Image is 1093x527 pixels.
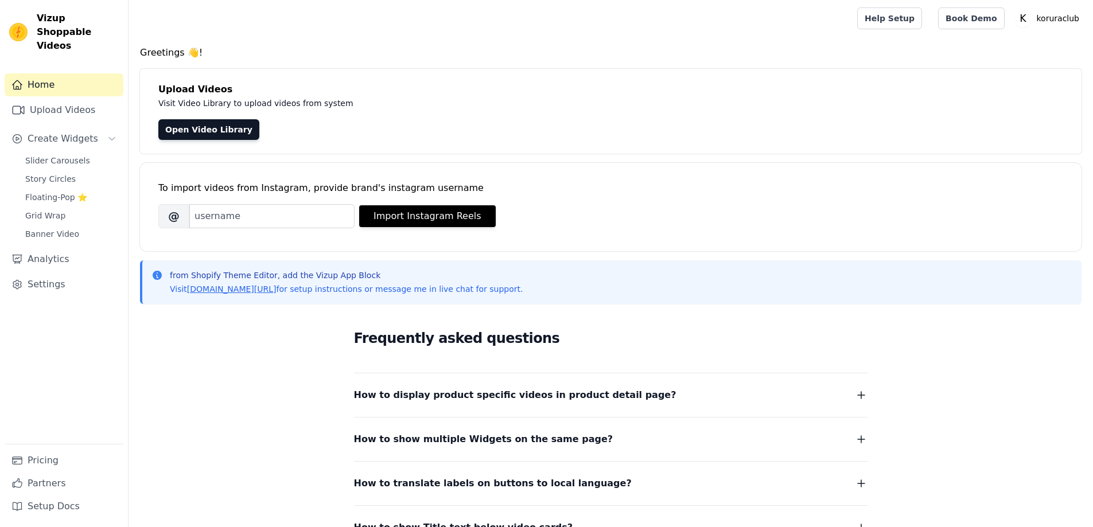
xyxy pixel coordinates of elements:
[5,248,123,271] a: Analytics
[28,132,98,146] span: Create Widgets
[354,387,676,403] span: How to display product specific videos in product detail page?
[170,270,523,281] p: from Shopify Theme Editor, add the Vizup App Block
[158,83,1063,96] h4: Upload Videos
[18,153,123,169] a: Slider Carousels
[158,96,672,110] p: Visit Video Library to upload videos from system
[25,173,76,185] span: Story Circles
[1032,8,1084,29] p: koruraclub
[5,449,123,472] a: Pricing
[18,208,123,224] a: Grid Wrap
[25,228,79,240] span: Banner Video
[354,475,868,491] button: How to translate labels on buttons to local language?
[18,189,123,205] a: Floating-Pop ⭐
[354,387,868,403] button: How to display product specific videos in product detail page?
[1020,13,1026,24] text: K
[354,475,632,491] span: How to translate labels on buttons to local language?
[354,327,868,350] h2: Frequently asked questions
[189,204,355,228] input: username
[5,273,123,296] a: Settings
[18,171,123,187] a: Story Circles
[5,99,123,122] a: Upload Videos
[5,495,123,518] a: Setup Docs
[140,46,1082,60] h4: Greetings 👋!
[25,210,65,221] span: Grid Wrap
[158,204,189,228] span: @
[25,155,90,166] span: Slider Carousels
[158,119,259,140] a: Open Video Library
[354,431,868,447] button: How to show multiple Widgets on the same page?
[5,472,123,495] a: Partners
[18,226,123,242] a: Banner Video
[857,7,922,29] a: Help Setup
[170,283,523,295] p: Visit for setup instructions or message me in live chat for support.
[37,11,119,53] span: Vizup Shoppable Videos
[25,192,87,203] span: Floating-Pop ⭐
[187,284,277,294] a: [DOMAIN_NAME][URL]
[5,127,123,150] button: Create Widgets
[359,205,496,227] button: Import Instagram Reels
[938,7,1004,29] a: Book Demo
[1014,8,1084,29] button: K koruraclub
[158,181,1063,195] div: To import videos from Instagram, provide brand's instagram username
[5,73,123,96] a: Home
[354,431,613,447] span: How to show multiple Widgets on the same page?
[9,23,28,41] img: Vizup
